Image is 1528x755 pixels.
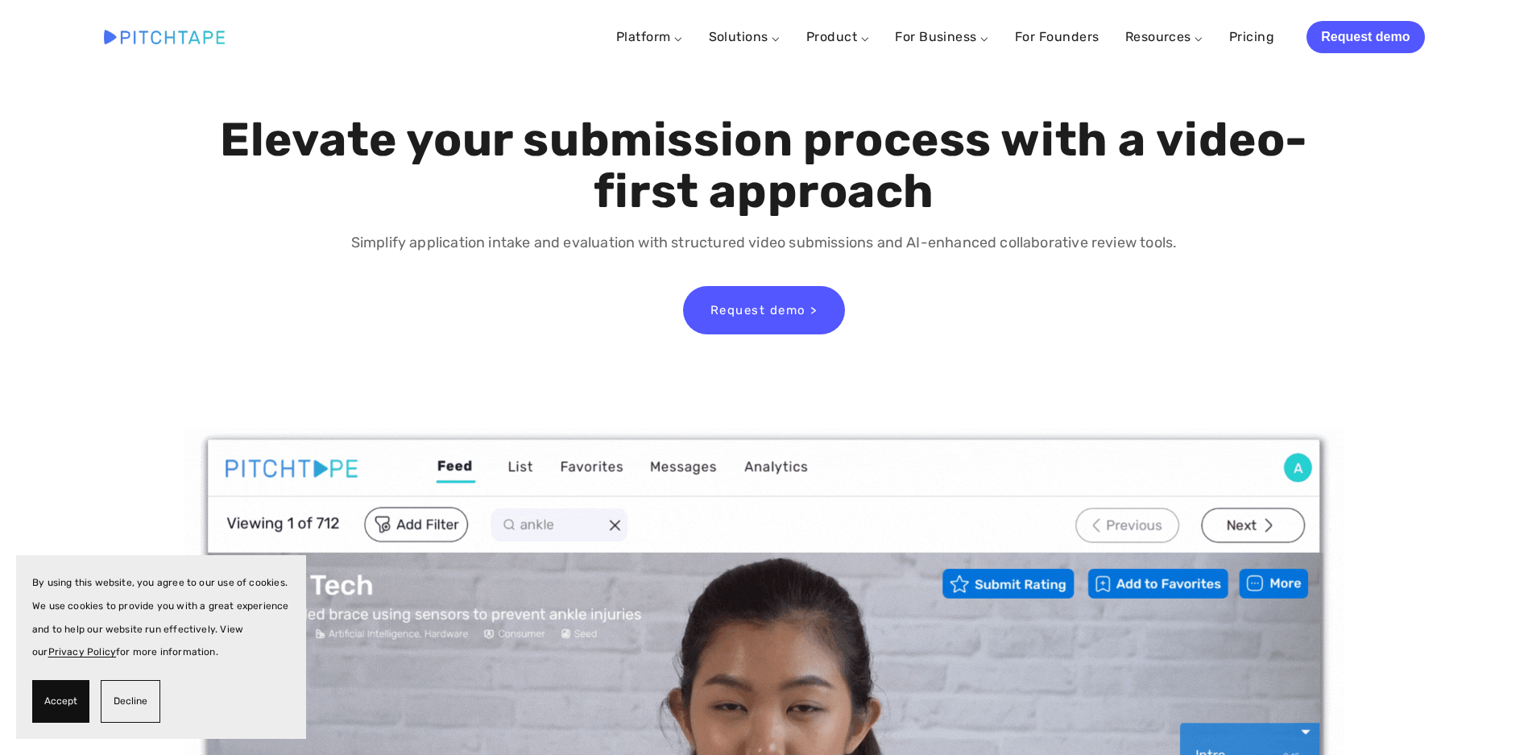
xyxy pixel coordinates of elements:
[806,29,869,44] a: Product ⌵
[616,29,683,44] a: Platform ⌵
[1229,23,1274,52] a: Pricing
[709,29,781,44] a: Solutions ⌵
[1125,29,1203,44] a: Resources ⌵
[216,114,1312,218] h1: Elevate your submission process with a video-first approach
[101,680,160,723] button: Decline
[32,680,89,723] button: Accept
[32,571,290,664] p: By using this website, you agree to our use of cookies. We use cookies to provide you with a grea...
[48,646,117,658] a: Privacy Policy
[683,286,845,334] a: Request demo >
[1306,21,1424,53] a: Request demo
[16,555,306,739] section: Cookie banner
[104,30,225,44] img: Pitchtape | Video Submission Management Software
[895,29,989,44] a: For Business ⌵
[44,690,77,713] span: Accept
[114,690,147,713] span: Decline
[216,231,1312,255] p: Simplify application intake and evaluation with structured video submissions and AI-enhanced coll...
[1015,23,1099,52] a: For Founders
